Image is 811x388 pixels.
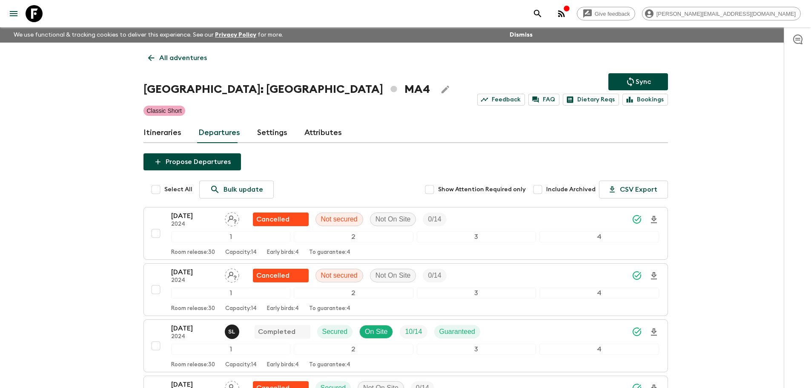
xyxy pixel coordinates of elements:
[294,287,413,299] div: 2
[147,106,182,115] p: Classic Short
[171,249,215,256] p: Room release: 30
[309,249,350,256] p: To guarantee: 4
[198,123,240,143] a: Departures
[143,81,430,98] h1: [GEOGRAPHIC_DATA]: [GEOGRAPHIC_DATA] MA4
[143,49,212,66] a: All adventures
[304,123,342,143] a: Attributes
[143,207,668,260] button: [DATE]2024Assign pack leaderUnable to secureNot securedNot On SiteTrip Fill1234Room release:30Cap...
[225,305,257,312] p: Capacity: 14
[309,305,350,312] p: To guarantee: 4
[636,77,651,87] p: Sync
[649,327,659,337] svg: Download Onboarding
[171,267,218,277] p: [DATE]
[632,270,642,281] svg: Synced Successfully
[253,269,309,282] div: Unable to secure
[417,231,536,242] div: 3
[529,5,546,22] button: search adventures
[322,327,348,337] p: Secured
[428,214,441,224] p: 0 / 14
[642,7,801,20] div: [PERSON_NAME][EMAIL_ADDRESS][DOMAIN_NAME]
[370,213,416,226] div: Not On Site
[375,270,411,281] p: Not On Site
[171,362,215,368] p: Room release: 30
[143,153,241,170] button: Propose Departures
[375,214,411,224] p: Not On Site
[171,305,215,312] p: Room release: 30
[256,270,289,281] p: Cancelled
[171,344,291,355] div: 1
[622,94,668,106] a: Bookings
[417,344,536,355] div: 3
[563,94,619,106] a: Dietary Reqs
[321,214,358,224] p: Not secured
[365,327,387,337] p: On Site
[539,231,659,242] div: 4
[258,327,295,337] p: Completed
[143,263,668,316] button: [DATE]2024Assign pack leaderUnable to secureNot securedNot On SiteTrip Fill1234Room release:30Cap...
[608,73,668,90] button: Sync adventure departures to the booking engine
[649,271,659,281] svg: Download Onboarding
[171,221,218,228] p: 2024
[171,211,218,221] p: [DATE]
[507,29,535,41] button: Dismiss
[438,185,526,194] span: Show Attention Required only
[632,214,642,224] svg: Synced Successfully
[315,269,363,282] div: Not secured
[477,94,525,106] a: Feedback
[405,327,422,337] p: 10 / 14
[225,215,239,221] span: Assign pack leader
[294,344,413,355] div: 2
[267,305,299,312] p: Early birds: 4
[171,333,218,340] p: 2024
[10,27,287,43] p: We use functional & tracking cookies to deliver this experience. See our for more.
[143,123,181,143] a: Itineraries
[315,213,363,226] div: Not secured
[171,231,291,242] div: 1
[423,269,446,282] div: Trip Fill
[224,184,263,195] p: Bulk update
[652,11,800,17] span: [PERSON_NAME][EMAIL_ADDRESS][DOMAIN_NAME]
[257,123,287,143] a: Settings
[417,287,536,299] div: 3
[400,325,427,339] div: Trip Fill
[225,362,257,368] p: Capacity: 14
[164,185,192,194] span: Select All
[439,327,476,337] p: Guaranteed
[590,11,635,17] span: Give feedback
[428,270,441,281] p: 0 / 14
[143,319,668,372] button: [DATE]2024Sara LamzouwaqCompletedSecuredOn SiteTrip FillGuaranteed1234Room release:30Capacity:14E...
[267,362,299,368] p: Early birds: 4
[632,327,642,337] svg: Synced Successfully
[528,94,559,106] a: FAQ
[215,32,256,38] a: Privacy Policy
[370,269,416,282] div: Not On Site
[546,185,596,194] span: Include Archived
[539,287,659,299] div: 4
[171,287,291,299] div: 1
[5,5,22,22] button: menu
[171,277,218,284] p: 2024
[437,81,454,98] button: Edit Adventure Title
[539,344,659,355] div: 4
[309,362,350,368] p: To guarantee: 4
[577,7,635,20] a: Give feedback
[225,327,241,334] span: Sara Lamzouwaq
[649,215,659,225] svg: Download Onboarding
[171,323,218,333] p: [DATE]
[321,270,358,281] p: Not secured
[199,181,274,198] a: Bulk update
[267,249,299,256] p: Early birds: 4
[159,53,207,63] p: All adventures
[256,214,289,224] p: Cancelled
[225,271,239,278] span: Assign pack leader
[225,249,257,256] p: Capacity: 14
[294,231,413,242] div: 2
[423,213,446,226] div: Trip Fill
[599,181,668,198] button: CSV Export
[317,325,353,339] div: Secured
[253,213,309,226] div: Unable to secure
[359,325,393,339] div: On Site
